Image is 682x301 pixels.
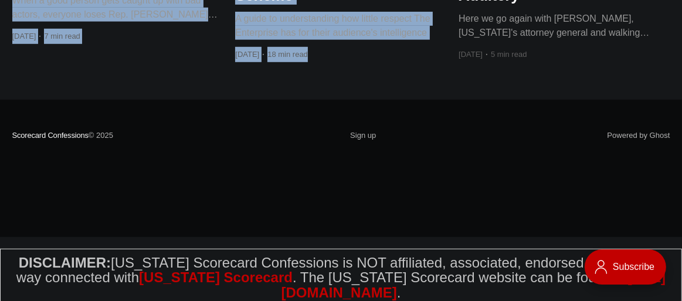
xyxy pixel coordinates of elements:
[263,47,308,62] span: 18 min read
[12,128,113,155] section: © 2025
[39,29,80,44] span: 7 min read
[281,269,666,300] a: [URL][DOMAIN_NAME]
[12,29,36,44] time: [DATE]
[575,243,682,301] iframe: portal-trigger
[19,255,111,270] strong: DISCLAIMER:
[608,131,670,140] a: Powered by Ghost
[139,269,293,285] a: [US_STATE] Scorecard
[235,47,259,62] time: [DATE]
[6,255,676,300] p: [US_STATE] Scorecard Confessions is NOT affiliated, associated, endorsed by, or in any way connec...
[350,128,376,143] a: Sign up
[459,12,670,40] div: Here we go again with [PERSON_NAME], [US_STATE]'s attorney general and walking advertisement for ...
[235,12,446,40] div: A guide to understanding how little respect The Enterprise has for their audience's intelligence
[12,131,89,140] a: Scorecard Confessions
[459,47,483,62] time: [DATE]
[486,47,527,62] span: 5 min read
